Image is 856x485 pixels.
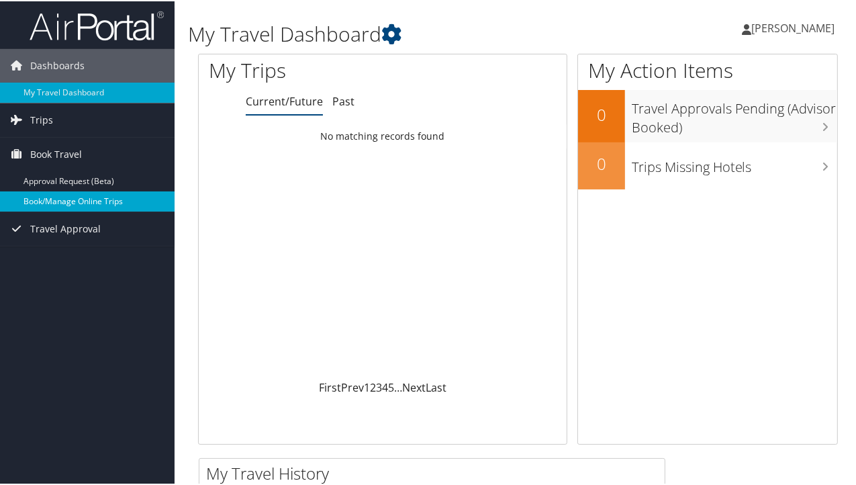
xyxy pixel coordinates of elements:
[426,379,446,394] a: Last
[578,141,837,188] a: 0Trips Missing Hotels
[578,151,625,174] h2: 0
[376,379,382,394] a: 3
[30,9,164,40] img: airportal-logo.png
[388,379,394,394] a: 5
[332,93,354,107] a: Past
[402,379,426,394] a: Next
[578,102,625,125] h2: 0
[30,102,53,136] span: Trips
[206,461,665,484] h2: My Travel History
[578,55,837,83] h1: My Action Items
[246,93,323,107] a: Current/Future
[394,379,402,394] span: …
[30,136,82,170] span: Book Travel
[742,7,848,47] a: [PERSON_NAME]
[30,211,101,245] span: Travel Approval
[209,55,403,83] h1: My Trips
[382,379,388,394] a: 4
[364,379,370,394] a: 1
[632,150,837,175] h3: Trips Missing Hotels
[370,379,376,394] a: 2
[199,123,567,147] td: No matching records found
[341,379,364,394] a: Prev
[578,89,837,140] a: 0Travel Approvals Pending (Advisor Booked)
[30,48,85,81] span: Dashboards
[751,19,835,34] span: [PERSON_NAME]
[319,379,341,394] a: First
[632,91,837,136] h3: Travel Approvals Pending (Advisor Booked)
[188,19,628,47] h1: My Travel Dashboard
